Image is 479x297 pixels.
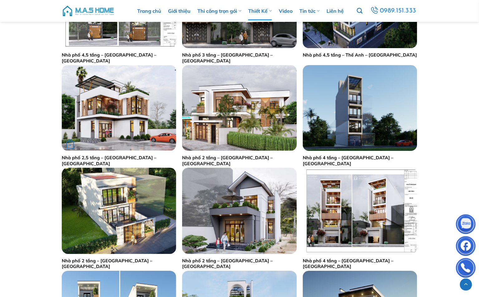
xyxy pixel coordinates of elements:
[182,52,297,64] a: Nhà phố 3 tầng – [GEOGRAPHIC_DATA] – [GEOGRAPHIC_DATA]
[62,52,176,64] a: Nhà phố 4,5 tầng – [GEOGRAPHIC_DATA] – [GEOGRAPHIC_DATA]
[303,65,417,151] img: Nhà phố 4 tầng - Chị Yến - Hà Nội
[182,155,297,166] a: Nhà phố 2 tầng – [GEOGRAPHIC_DATA] – [GEOGRAPHIC_DATA]
[380,6,416,16] span: 0989.151.333
[248,2,272,20] a: Thiết Kế
[62,155,176,166] a: Nhà phố 2,5 tầng – [GEOGRAPHIC_DATA] – [GEOGRAPHIC_DATA]
[182,168,297,254] img: Nhà phố 2 tầng - Anh Phong - Nam Định
[299,2,320,20] a: Tin tức
[182,65,297,151] img: Nhà phố 2 tầng - Anh Sơn - Thanh Hóa
[168,2,191,20] a: Giới thiệu
[303,155,417,166] a: Nhà phố 4 tầng – [GEOGRAPHIC_DATA] – [GEOGRAPHIC_DATA]
[279,2,293,20] a: Video
[62,2,115,20] img: M.A.S HOME – Tổng Thầu Thiết Kế Và Xây Nhà Trọn Gói
[457,238,475,256] img: Facebook
[66,140,74,150] div: Đọc tiếp
[62,65,176,151] img: Nhà phố 2,5 tầng - Chú Hiền - Đông Dư
[357,4,363,17] a: Tìm kiếm
[182,258,297,270] a: Nhà phố 2 tầng – [GEOGRAPHIC_DATA] – [GEOGRAPHIC_DATA]
[303,168,417,254] img: Nhà phố 4 tầng - Anh Đô - Gia Lâm
[303,52,417,58] a: Nhà phố 4,5 tầng – Thế Anh – [GEOGRAPHIC_DATA]
[62,168,176,254] img: Nhà phố 2 tầng - Chị Vân Anh - Thanh Hóa
[370,5,417,17] a: 0989.151.333
[198,2,241,20] a: Thi công trọn gói
[138,2,162,20] a: Trang chủ
[66,141,74,149] strong: +
[303,258,417,270] a: Nhà phố 4 tầng – [GEOGRAPHIC_DATA] – [GEOGRAPHIC_DATA]
[460,279,472,291] a: Lên đầu trang
[457,216,475,235] img: Zalo
[327,2,344,20] a: Liên hệ
[62,258,176,270] a: Nhà phố 2 tầng – [GEOGRAPHIC_DATA] – [GEOGRAPHIC_DATA]
[457,260,475,278] img: Phone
